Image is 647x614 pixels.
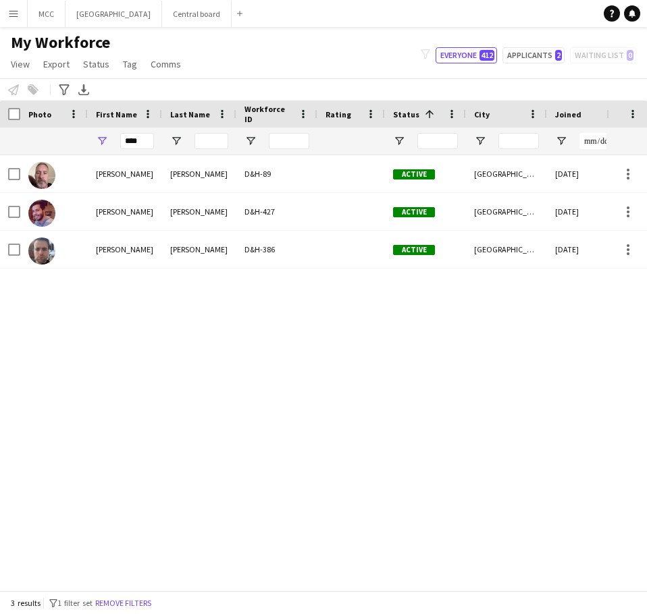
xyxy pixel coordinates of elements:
span: Active [393,245,435,255]
button: Open Filter Menu [474,135,486,147]
span: City [474,109,490,119]
span: 412 [480,50,494,61]
span: Comms [151,58,181,70]
div: [DATE] [547,155,628,192]
div: D&H-386 [236,231,317,268]
button: Open Filter Menu [555,135,567,147]
span: Tag [123,58,137,70]
button: Open Filter Menu [244,135,257,147]
span: My Workforce [11,32,110,53]
button: Everyone412 [436,47,497,63]
app-action-btn: Advanced filters [56,82,72,98]
span: Active [393,169,435,179]
img: Sean Redmond [28,238,55,264]
div: [PERSON_NAME] [162,193,236,230]
a: Status [78,55,115,73]
button: Remove filters [93,596,154,611]
input: Status Filter Input [417,133,458,149]
div: [GEOGRAPHIC_DATA] [466,193,547,230]
input: Last Name Filter Input [195,133,228,149]
button: MCC [28,1,66,27]
input: City Filter Input [498,133,539,149]
div: [GEOGRAPHIC_DATA] [466,155,547,192]
button: Central board [162,1,232,27]
span: Photo [28,109,51,119]
span: First Name [96,109,137,119]
span: View [11,58,30,70]
input: Joined Filter Input [579,133,620,149]
div: D&H-427 [236,193,317,230]
span: Status [393,109,419,119]
button: Open Filter Menu [96,135,108,147]
div: [PERSON_NAME] [162,231,236,268]
img: Sean OSullivan [28,200,55,227]
button: Open Filter Menu [170,135,182,147]
a: Export [38,55,75,73]
div: [GEOGRAPHIC_DATA] [466,231,547,268]
div: [PERSON_NAME] [162,155,236,192]
span: Export [43,58,70,70]
span: 2 [555,50,562,61]
app-action-btn: Export XLSX [76,82,92,98]
div: [PERSON_NAME] [88,155,162,192]
div: [DATE] [547,231,628,268]
div: D&H-89 [236,155,317,192]
a: Tag [118,55,143,73]
span: Joined [555,109,581,119]
span: 1 filter set [57,598,93,608]
span: Status [83,58,109,70]
img: Sean Condon [28,162,55,189]
div: [PERSON_NAME] [88,231,162,268]
span: Rating [326,109,351,119]
input: First Name Filter Input [120,133,154,149]
button: [GEOGRAPHIC_DATA] [66,1,162,27]
span: Last Name [170,109,210,119]
button: Applicants2 [502,47,565,63]
a: Comms [145,55,186,73]
div: [DATE] [547,193,628,230]
span: Workforce ID [244,104,293,124]
div: [PERSON_NAME] [88,193,162,230]
input: Workforce ID Filter Input [269,133,309,149]
span: Active [393,207,435,217]
a: View [5,55,35,73]
button: Open Filter Menu [393,135,405,147]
